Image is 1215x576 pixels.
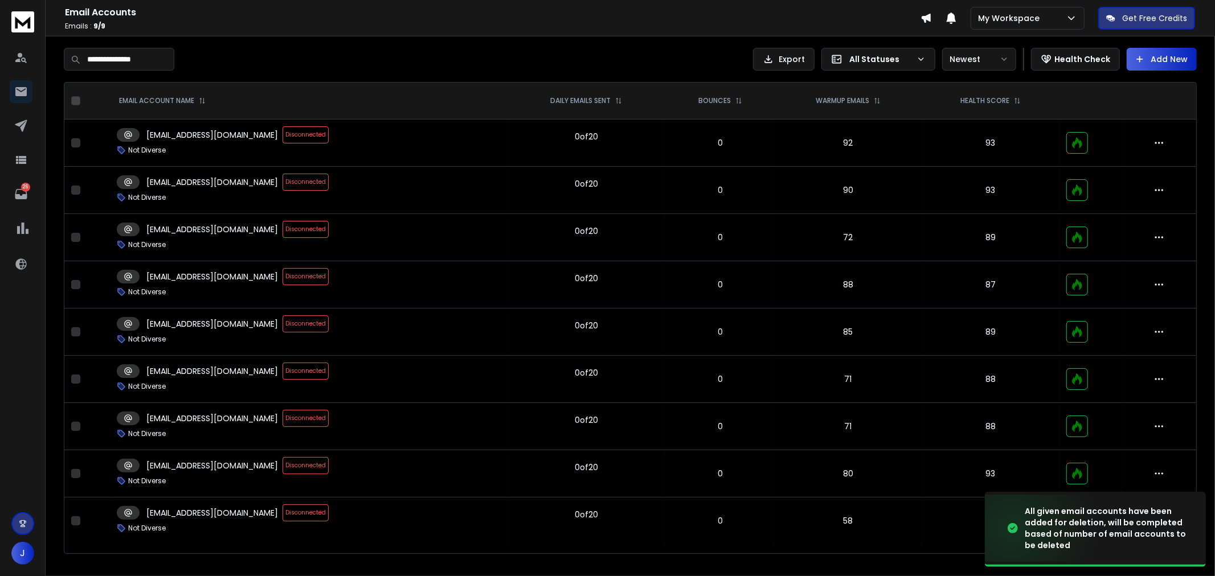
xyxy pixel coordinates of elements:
p: BOUNCES [698,96,731,105]
p: 0 [672,421,768,432]
button: Get Free Credits [1098,7,1195,30]
p: [EMAIL_ADDRESS][DOMAIN_NAME] [146,176,278,188]
p: 26 [21,183,30,192]
p: [EMAIL_ADDRESS][DOMAIN_NAME] [146,365,278,377]
p: Not Diverse [128,524,166,533]
button: J [11,542,34,565]
div: 0 of 20 [575,462,598,473]
p: [EMAIL_ADDRESS][DOMAIN_NAME] [146,271,278,282]
button: Export [753,48,815,71]
img: image [985,495,1099,562]
p: WARMUP EMAILS [816,96,869,105]
td: 87 [921,261,1059,308]
td: 80 [775,450,921,497]
div: 0 of 20 [575,414,598,426]
p: [EMAIL_ADDRESS][DOMAIN_NAME] [146,318,278,330]
td: 90 [775,167,921,214]
td: 72 [775,214,921,261]
td: 88 [921,403,1059,450]
div: 0 of 20 [575,367,598,378]
td: 93 [921,167,1059,214]
p: HEALTH SCORE [960,96,1009,105]
span: 9 / 9 [93,21,105,31]
button: Health Check [1031,48,1120,71]
span: Disconnected [283,268,329,285]
span: Disconnected [283,126,329,143]
p: 0 [672,326,768,338]
td: 93 [921,120,1059,167]
a: 26 [10,183,32,205]
td: 89 [921,214,1059,261]
p: Health Check [1054,54,1110,65]
p: [EMAIL_ADDRESS][DOMAIN_NAME] [146,507,278,519]
span: Disconnected [283,504,329,521]
span: Disconnected [283,457,329,474]
p: Get Free Credits [1122,13,1187,24]
button: Newest [942,48,1016,71]
p: Not Diverse [128,193,166,202]
p: DAILY EMAILS SENT [550,96,611,105]
p: Not Diverse [128,382,166,391]
p: 0 [672,373,768,385]
td: 71 [775,356,921,403]
p: 0 [672,137,768,149]
p: 0 [672,468,768,479]
span: Disconnected [283,221,329,238]
p: All Statuses [849,54,912,65]
div: EMAIL ACCOUNT NAME [119,96,206,105]
p: 0 [672,279,768,290]
p: [EMAIL_ADDRESS][DOMAIN_NAME] [146,129,278,141]
div: 0 of 20 [575,320,598,331]
span: Disconnected [283,315,329,332]
h1: Email Accounts [65,6,921,19]
p: 0 [672,515,768,526]
p: Not Diverse [128,476,166,486]
td: 93 [921,450,1059,497]
div: 0 of 20 [575,225,598,237]
p: My Workspace [978,13,1044,24]
td: 89 [921,497,1059,545]
p: 0 [672,184,768,196]
div: 0 of 20 [575,509,598,520]
div: 0 of 20 [575,273,598,284]
p: [EMAIL_ADDRESS][DOMAIN_NAME] [146,460,278,471]
div: All given email accounts have been added for deletion, will be completed based of number of email... [1025,505,1192,551]
td: 58 [775,497,921,545]
span: Disconnected [283,410,329,427]
p: [EMAIL_ADDRESS][DOMAIN_NAME] [146,224,278,235]
div: 0 of 20 [575,178,598,190]
span: Disconnected [283,363,329,380]
p: Not Diverse [128,146,166,155]
p: Not Diverse [128,240,166,249]
td: 88 [775,261,921,308]
p: Not Diverse [128,335,166,344]
p: 0 [672,232,768,243]
img: logo [11,11,34,32]
button: Add New [1127,48,1197,71]
p: Not Diverse [128,287,166,297]
span: Disconnected [283,174,329,191]
td: 71 [775,403,921,450]
p: Not Diverse [128,429,166,438]
div: 0 of 20 [575,131,598,142]
p: [EMAIL_ADDRESS][DOMAIN_NAME] [146,413,278,424]
td: 88 [921,356,1059,403]
td: 92 [775,120,921,167]
td: 85 [775,308,921,356]
p: Emails : [65,22,921,31]
td: 89 [921,308,1059,356]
